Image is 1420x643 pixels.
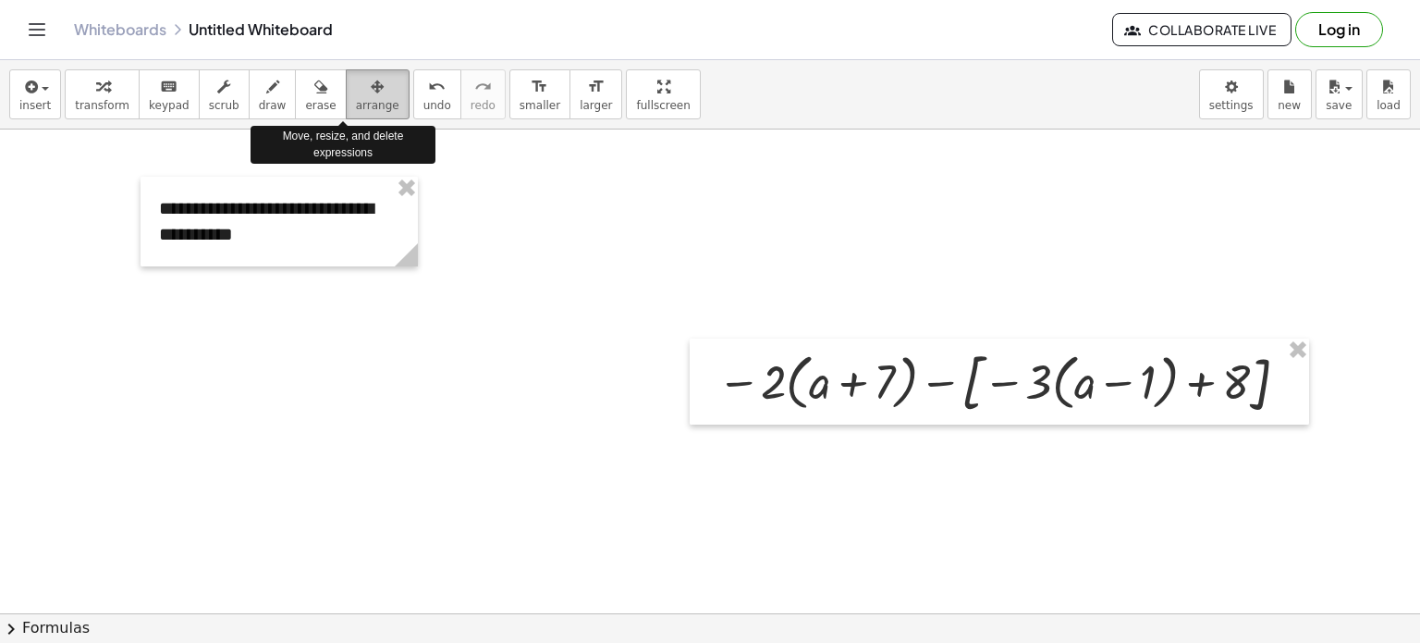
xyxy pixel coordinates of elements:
button: load [1366,69,1411,119]
i: keyboard [160,76,177,98]
button: save [1316,69,1363,119]
span: fullscreen [636,99,690,112]
button: redoredo [460,69,506,119]
span: transform [75,99,129,112]
span: smaller [520,99,560,112]
span: settings [1209,99,1254,112]
button: Toggle navigation [22,15,52,44]
button: Collaborate Live [1112,13,1291,46]
button: transform [65,69,140,119]
button: format_sizelarger [569,69,622,119]
button: scrub [199,69,250,119]
i: format_size [531,76,548,98]
span: draw [259,99,287,112]
span: save [1326,99,1352,112]
button: insert [9,69,61,119]
span: scrub [209,99,239,112]
button: format_sizesmaller [509,69,570,119]
a: Whiteboards [74,20,166,39]
span: new [1278,99,1301,112]
span: larger [580,99,612,112]
i: undo [428,76,446,98]
button: new [1267,69,1312,119]
span: erase [305,99,336,112]
button: fullscreen [626,69,700,119]
span: keypad [149,99,190,112]
button: settings [1199,69,1264,119]
span: arrange [356,99,399,112]
span: Collaborate Live [1128,21,1276,38]
span: redo [471,99,496,112]
button: undoundo [413,69,461,119]
i: redo [474,76,492,98]
button: keyboardkeypad [139,69,200,119]
button: draw [249,69,297,119]
div: Move, resize, and delete expressions [251,126,435,163]
span: load [1377,99,1401,112]
i: format_size [587,76,605,98]
button: erase [295,69,346,119]
button: arrange [346,69,410,119]
button: Log in [1295,12,1383,47]
span: insert [19,99,51,112]
span: undo [423,99,451,112]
